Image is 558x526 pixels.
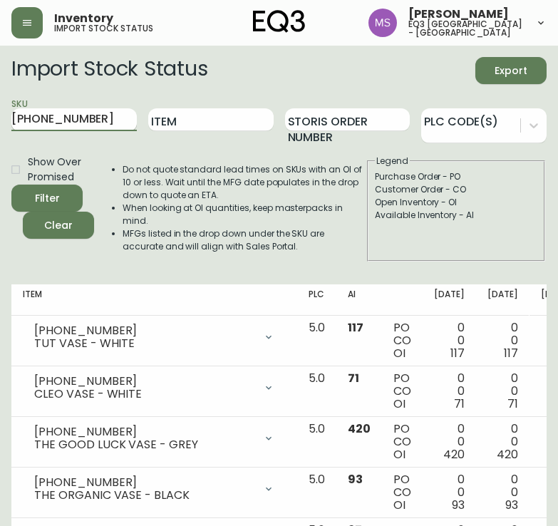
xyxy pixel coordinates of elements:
span: [PERSON_NAME] [408,9,509,20]
th: Item [11,284,297,316]
li: Do not quote standard lead times on SKUs with an OI of 10 or less. Wait until the MFG date popula... [123,163,366,202]
div: TUT VASE - WHITE [34,337,254,350]
span: 71 [348,370,359,386]
span: 117 [348,319,363,336]
span: 420 [497,446,518,463]
span: 93 [452,497,465,513]
span: Clear [34,217,83,234]
img: 1b6e43211f6f3cc0b0729c9049b8e7af [368,9,397,37]
div: 0 0 [487,473,518,512]
div: [PHONE_NUMBER] [34,375,254,388]
span: 71 [507,396,518,412]
h5: import stock status [54,24,153,33]
div: [PHONE_NUMBER] [34,426,254,438]
h5: eq3 [GEOGRAPHIC_DATA] - [GEOGRAPHIC_DATA] [408,20,524,37]
span: 420 [443,446,465,463]
span: Inventory [54,13,113,24]
span: Export [487,62,535,80]
div: Purchase Order - PO [375,170,537,183]
span: Show Over Promised [28,155,83,185]
th: PLC [297,284,336,316]
th: AI [336,284,382,316]
td: 5.0 [297,316,336,366]
button: Filter [11,185,83,212]
div: THE ORGANIC VASE - BLACK [34,489,254,502]
img: logo [253,10,306,33]
div: 0 0 [434,321,465,360]
div: PO CO [393,473,411,512]
span: OI [393,446,405,463]
div: Available Inventory - AI [375,209,537,222]
div: PO CO [393,321,411,360]
li: When looking at OI quantities, keep masterpacks in mind. [123,202,366,227]
span: OI [393,396,405,412]
div: [PHONE_NUMBER]TUT VASE - WHITE [23,321,286,353]
div: Customer Order - CO [375,183,537,196]
span: OI [393,345,405,361]
div: [PHONE_NUMBER]THE GOOD LUCK VASE - GREY [23,423,286,454]
div: CLEO VASE - WHITE [34,388,254,401]
td: 5.0 [297,468,336,518]
button: Export [475,57,547,84]
div: 0 0 [487,372,518,411]
div: [PHONE_NUMBER]CLEO VASE - WHITE [23,372,286,403]
td: 5.0 [297,366,336,417]
td: 5.0 [297,417,336,468]
span: 117 [450,345,465,361]
li: MFGs listed in the drop down under the SKU are accurate and will align with Sales Portal. [123,227,366,253]
span: 93 [505,497,518,513]
div: PO CO [393,372,411,411]
div: 0 0 [487,423,518,461]
div: Filter [35,190,60,207]
th: [DATE] [476,284,529,316]
legend: Legend [375,155,410,167]
h2: Import Stock Status [11,57,207,84]
div: 0 0 [434,372,465,411]
div: PO CO [393,423,411,461]
div: 0 0 [434,423,465,461]
button: Clear [23,212,94,239]
span: 93 [348,471,363,488]
div: 0 0 [487,321,518,360]
th: [DATE] [423,284,476,316]
div: [PHONE_NUMBER] [34,476,254,489]
div: [PHONE_NUMBER]THE ORGANIC VASE - BLACK [23,473,286,505]
span: 420 [348,421,371,437]
div: [PHONE_NUMBER] [34,324,254,337]
div: THE GOOD LUCK VASE - GREY [34,438,254,451]
span: 71 [454,396,465,412]
span: 117 [504,345,518,361]
div: Open Inventory - OI [375,196,537,209]
span: OI [393,497,405,513]
div: 0 0 [434,473,465,512]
